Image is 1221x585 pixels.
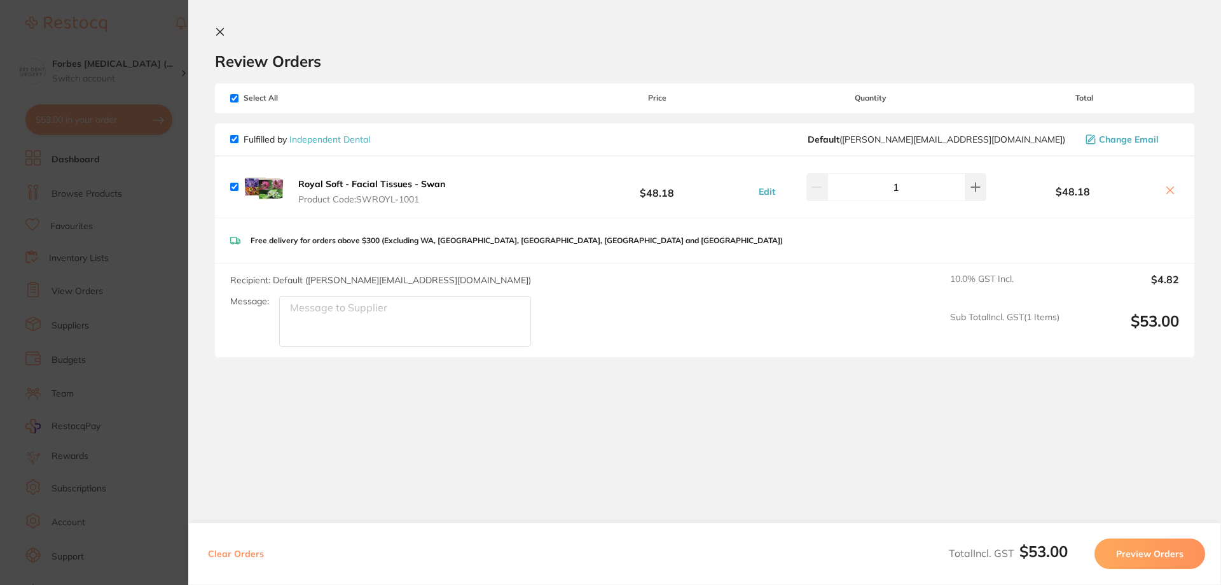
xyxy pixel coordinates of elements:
span: Change Email [1099,134,1159,144]
button: Edit [755,186,779,197]
span: 10.0 % GST Incl. [950,274,1059,302]
img: Profile image for Restocq [29,31,49,51]
b: $53.00 [1019,542,1068,561]
h2: Review Orders [215,52,1194,71]
b: $48.18 [562,175,752,199]
span: Product Code: SWROYL-1001 [298,194,445,204]
button: Royal Soft - Facial Tissues - Swan Product Code:SWROYL-1001 [294,178,449,205]
div: message notification from Restocq, Just now. Hi Holly, This month, AB Orthodontics is offering 30... [19,19,235,243]
b: Default [808,134,839,145]
a: Independent Dental [289,134,370,145]
span: Quantity [752,94,990,102]
button: Clear Orders [204,539,268,569]
output: $53.00 [1070,312,1179,347]
div: Hi [PERSON_NAME], [55,27,226,40]
span: lisa@independentdental.com.au [808,134,1065,144]
button: Change Email [1082,134,1179,145]
p: Message from Restocq, sent Just now [55,223,226,235]
b: $48.18 [990,186,1156,197]
span: Select All [230,94,357,102]
p: Fulfilled by [244,134,370,144]
span: Sub Total Incl. GST ( 1 Items) [950,312,1059,347]
p: Free delivery for orders above $300 (Excluding WA, [GEOGRAPHIC_DATA], [GEOGRAPHIC_DATA], [GEOGRAP... [251,236,783,245]
b: Royal Soft - Facial Tissues - Swan [298,178,445,190]
label: Message: [230,296,269,307]
span: Total Incl. GST [949,547,1068,560]
span: Recipient: Default ( [PERSON_NAME][EMAIL_ADDRESS][DOMAIN_NAME] ) [230,274,531,286]
button: Preview Orders [1094,539,1205,569]
span: Price [562,94,752,102]
img: c2duajNwZg [244,167,284,208]
div: Message content [55,27,226,218]
span: Total [990,94,1179,102]
output: $4.82 [1070,274,1179,302]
